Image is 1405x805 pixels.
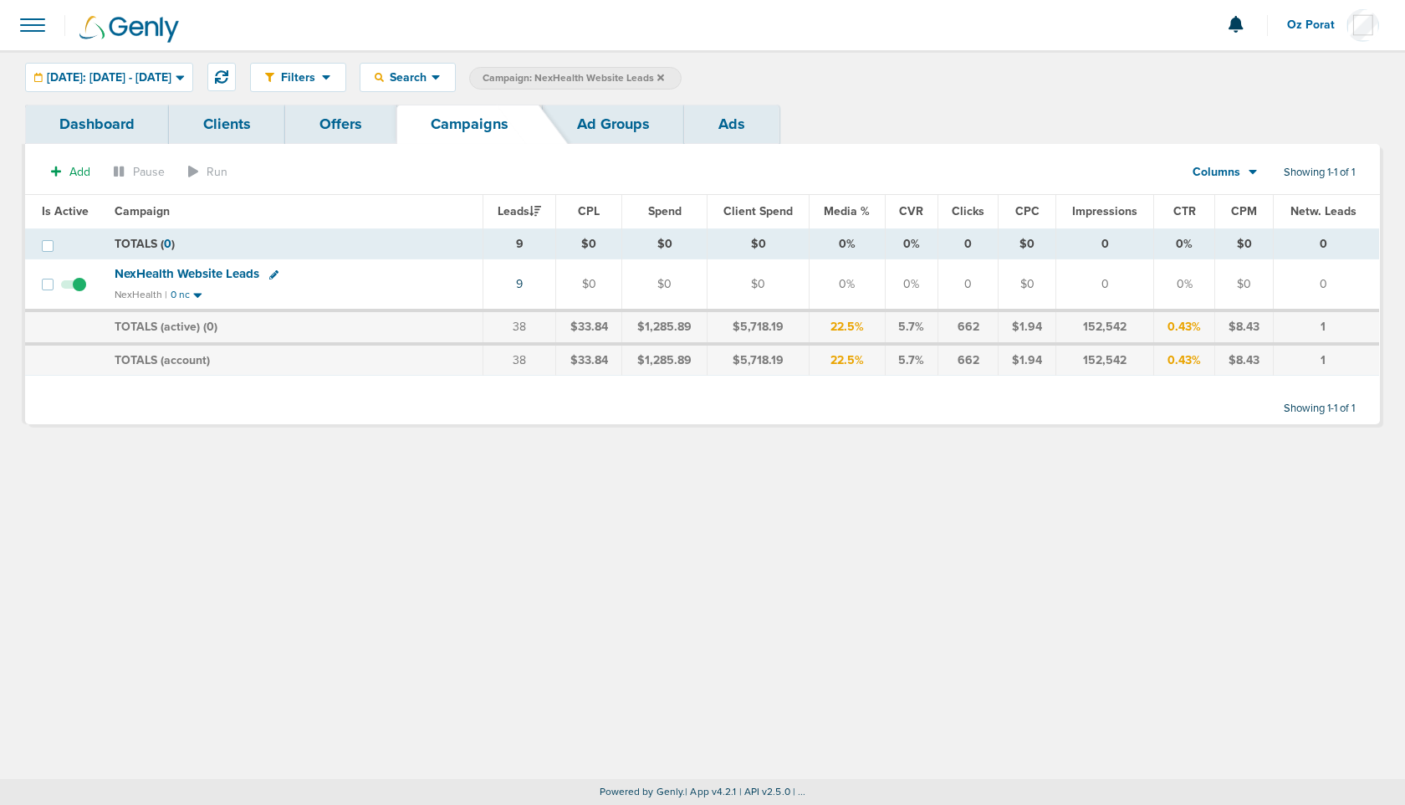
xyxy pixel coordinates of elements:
[708,344,810,376] td: $5,718.19
[1072,204,1137,218] span: Impressions
[1193,164,1240,181] span: Columns
[1274,259,1379,310] td: 0
[169,105,285,144] a: Clients
[483,344,556,376] td: 38
[999,344,1056,376] td: $1.94
[793,786,806,797] span: | ...
[684,105,779,144] a: Ads
[938,228,999,259] td: 0
[1215,344,1274,376] td: $8.43
[1153,228,1215,259] td: 0%
[164,237,171,251] span: 0
[25,105,169,144] a: Dashboard
[1153,259,1215,310] td: 0%
[708,310,810,344] td: $5,718.19
[578,204,600,218] span: CPL
[1231,204,1257,218] span: CPM
[1287,19,1346,31] span: Oz Porat
[1215,228,1274,259] td: $0
[105,310,483,344] td: TOTALS (active) ( )
[1284,166,1355,180] span: Showing 1-1 of 1
[1173,204,1196,218] span: CTR
[1290,204,1356,218] span: Netw. Leads
[384,70,432,85] span: Search
[999,259,1056,310] td: $0
[1274,310,1379,344] td: 1
[1056,259,1153,310] td: 0
[1153,344,1215,376] td: 0.43%
[69,165,90,179] span: Add
[556,259,622,310] td: $0
[824,204,870,218] span: Media %
[885,228,938,259] td: 0%
[543,105,684,144] a: Ad Groups
[1274,228,1379,259] td: 0
[999,228,1056,259] td: $0
[207,320,214,334] span: 0
[622,310,708,344] td: $1,285.89
[556,310,622,344] td: $33.84
[622,259,708,310] td: $0
[938,344,999,376] td: 662
[105,228,483,259] td: TOTALS ( )
[498,204,541,218] span: Leads
[999,310,1056,344] td: $1.94
[1056,310,1153,344] td: 152,542
[938,259,999,310] td: 0
[115,289,167,300] small: NexHealth |
[810,344,885,376] td: 22.5%
[42,160,100,184] button: Add
[810,228,885,259] td: 0%
[483,310,556,344] td: 38
[708,228,810,259] td: $0
[79,16,179,43] img: Genly
[885,259,938,310] td: 0%
[274,70,322,85] span: Filters
[47,72,171,84] span: [DATE]: [DATE] - [DATE]
[1274,344,1379,376] td: 1
[1153,310,1215,344] td: 0.43%
[483,71,664,85] span: Campaign: NexHealth Website Leads
[556,228,622,259] td: $0
[899,204,923,218] span: CVR
[685,786,736,797] span: | App v4.2.1
[648,204,682,218] span: Spend
[810,259,885,310] td: 0%
[1215,259,1274,310] td: $0
[285,105,396,144] a: Offers
[952,204,984,218] span: Clicks
[42,204,89,218] span: Is Active
[1056,228,1153,259] td: 0
[739,786,790,797] span: | API v2.5.0
[1284,402,1355,416] span: Showing 1-1 of 1
[1215,310,1274,344] td: $8.43
[885,344,938,376] td: 5.7%
[810,310,885,344] td: 22.5%
[556,344,622,376] td: $33.84
[622,344,708,376] td: $1,285.89
[115,266,259,281] span: NexHealth Website Leads
[396,105,543,144] a: Campaigns
[105,344,483,376] td: TOTALS (account)
[622,228,708,259] td: $0
[115,204,170,218] span: Campaign
[483,228,556,259] td: 9
[708,259,810,310] td: $0
[1056,344,1153,376] td: 152,542
[516,277,523,291] a: 9
[885,310,938,344] td: 5.7%
[723,204,793,218] span: Client Spend
[938,310,999,344] td: 662
[1015,204,1040,218] span: CPC
[171,289,190,301] small: 0 nc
